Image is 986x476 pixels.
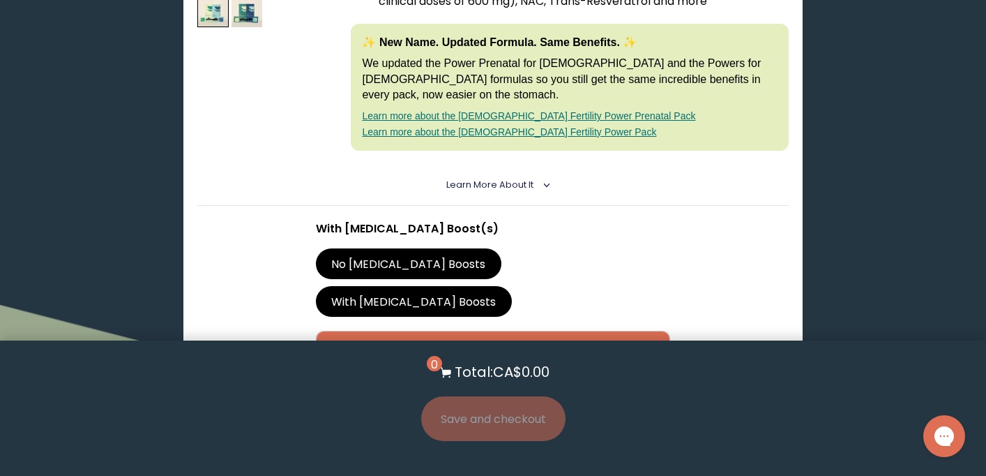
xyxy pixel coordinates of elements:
[421,396,566,441] button: Save and checkout
[316,286,512,317] label: With [MEDICAL_DATA] Boosts
[446,179,533,191] span: Learn More About it
[316,248,501,279] label: No [MEDICAL_DATA] Boosts
[362,110,695,121] a: Learn more about the [DEMOGRAPHIC_DATA] Fertility Power Prenatal Pack
[455,362,549,382] p: Total: CA$0.00
[538,181,550,188] i: <
[362,126,656,137] a: Learn more about the [DEMOGRAPHIC_DATA] Fertility Power Pack
[446,179,540,191] summary: Learn More About it <
[427,356,442,371] span: 0
[362,36,637,48] strong: ✨ New Name. Updated Formula. Same Benefits. ✨
[362,56,777,103] p: We updated the Power Prenatal for [DEMOGRAPHIC_DATA] and the Powers for [DEMOGRAPHIC_DATA] formul...
[316,220,670,237] p: With [MEDICAL_DATA] Boost(s)
[916,410,972,462] iframe: Gorgias live chat messenger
